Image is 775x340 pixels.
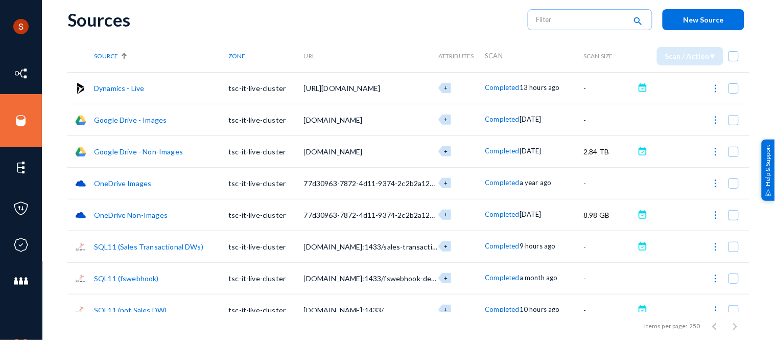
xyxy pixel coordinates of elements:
[485,305,520,313] span: Completed
[228,167,303,199] td: tsc-it-live-cluster
[444,275,448,281] span: +
[304,84,381,93] span: [URL][DOMAIN_NAME]
[711,115,721,125] img: icon-more.svg
[711,178,721,189] img: icon-more.svg
[75,115,86,126] img: gdrive.png
[75,305,86,316] img: sqlserver.png
[94,147,183,156] a: Google Drive - Non-Images
[485,178,520,187] span: Completed
[485,210,520,218] span: Completed
[304,242,623,251] span: [DOMAIN_NAME]:1433/sales-transactional-dev,sales-transactional-stage,sales-transactional-live
[304,211,447,219] span: 77d30963-7872-4d11-9374-2c2b2a12ad65
[485,83,520,92] span: Completed
[75,146,86,157] img: gdrive.png
[632,15,644,29] mat-icon: search
[228,52,245,60] span: Zone
[75,178,86,189] img: onedrive.png
[75,241,86,253] img: sqlserver.png
[94,211,168,219] a: OneDrive Non-Images
[67,9,518,30] div: Sources
[13,113,29,128] img: icon-sources.svg
[583,262,635,294] td: -
[13,160,29,175] img: icon-elements.svg
[444,211,448,218] span: +
[762,139,775,200] div: Help & Support
[304,52,315,60] span: URL
[444,179,448,186] span: +
[520,83,560,92] span: 13 hours ago
[583,72,635,104] td: -
[13,66,29,81] img: icon-inventory.svg
[444,84,448,91] span: +
[711,147,721,157] img: icon-more.svg
[485,115,520,123] span: Completed
[94,179,151,188] a: OneDrive Images
[444,243,448,250] span: +
[485,52,503,60] span: Scan
[520,242,556,250] span: 9 hours ago
[228,104,303,135] td: tsc-it-live-cluster
[228,231,303,262] td: tsc-it-live-cluster
[13,237,29,253] img: icon-compliance.svg
[583,199,635,231] td: 8.98 GB
[75,210,86,221] img: onedrive.png
[663,9,744,30] button: New Source
[583,135,635,167] td: 2.84 TB
[645,321,687,330] div: Items per page:
[444,306,448,313] span: +
[583,231,635,262] td: -
[485,274,520,282] span: Completed
[13,201,29,216] img: icon-policies.svg
[711,305,721,315] img: icon-more.svg
[444,148,448,154] span: +
[94,116,167,124] a: Google Drive - Images
[228,52,303,60] div: Zone
[583,294,635,326] td: -
[94,52,228,60] div: Source
[520,178,552,187] span: a year ago
[520,147,542,155] span: [DATE]
[304,116,363,124] span: [DOMAIN_NAME]
[765,189,772,196] img: help_support.svg
[520,210,542,218] span: [DATE]
[228,199,303,231] td: tsc-it-live-cluster
[520,115,542,123] span: [DATE]
[583,52,613,60] span: Scan Size
[711,210,721,220] img: icon-more.svg
[94,242,203,251] a: SQL11 (Sales Transactional DWs)
[228,262,303,294] td: tsc-it-live-cluster
[690,321,700,330] div: 250
[536,12,626,27] input: Filter
[94,306,167,314] a: SQL11 (not Sales DW)
[13,274,29,289] img: icon-members.svg
[75,83,86,94] img: microsoftdynamics365.svg
[583,167,635,199] td: -
[304,274,487,283] span: [DOMAIN_NAME]:1433/fswebhook-dev,fswebhook-live
[711,274,721,284] img: icon-more.svg
[520,305,560,313] span: 10 hours ago
[228,72,303,104] td: tsc-it-live-cluster
[94,84,144,93] a: Dynamics - Live
[75,273,86,284] img: sqlserver.png
[485,242,520,250] span: Completed
[520,274,558,282] span: a month ago
[94,274,159,283] a: SQL11 (fswebhook)
[711,83,721,94] img: icon-more.svg
[94,52,118,60] span: Source
[304,147,363,156] span: [DOMAIN_NAME]
[438,52,474,60] span: Attributes
[711,242,721,252] img: icon-more.svg
[228,294,303,326] td: tsc-it-live-cluster
[228,135,303,167] td: tsc-it-live-cluster
[444,116,448,123] span: +
[725,315,745,336] button: Next page
[485,147,520,155] span: Completed
[13,19,29,34] img: ACg8ocLCHWB70YVmYJSZIkanuWRMiAOKj9BOxslbKTvretzi-06qRA=s96-c
[304,179,447,188] span: 77d30963-7872-4d11-9374-2c2b2a12ad65
[704,315,725,336] button: Previous page
[304,306,384,314] span: [DOMAIN_NAME]:1433/
[583,104,635,135] td: -
[684,15,724,24] span: New Source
